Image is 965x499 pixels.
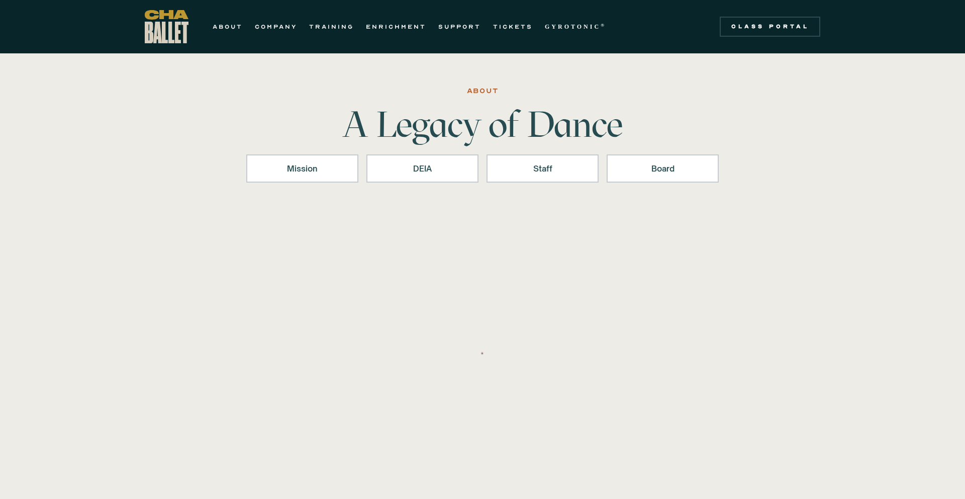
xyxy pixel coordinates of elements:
[326,106,639,142] h1: A Legacy of Dance
[601,23,606,28] sup: ®
[309,21,354,33] a: TRAINING
[500,162,586,175] div: Staff
[255,21,297,33] a: COMPANY
[620,162,706,175] div: Board
[366,21,426,33] a: ENRICHMENT
[379,162,465,175] div: DEIA
[213,21,243,33] a: ABOUT
[145,10,188,43] a: home
[487,154,599,183] a: Staff
[467,85,499,97] div: ABOUT
[607,154,719,183] a: Board
[545,23,601,30] strong: GYROTONIC
[493,21,533,33] a: TICKETS
[259,162,345,175] div: Mission
[720,17,820,37] a: Class Portal
[438,21,481,33] a: SUPPORT
[545,21,606,33] a: GYROTONIC®
[246,154,358,183] a: Mission
[726,23,814,31] div: Class Portal
[366,154,478,183] a: DEIA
